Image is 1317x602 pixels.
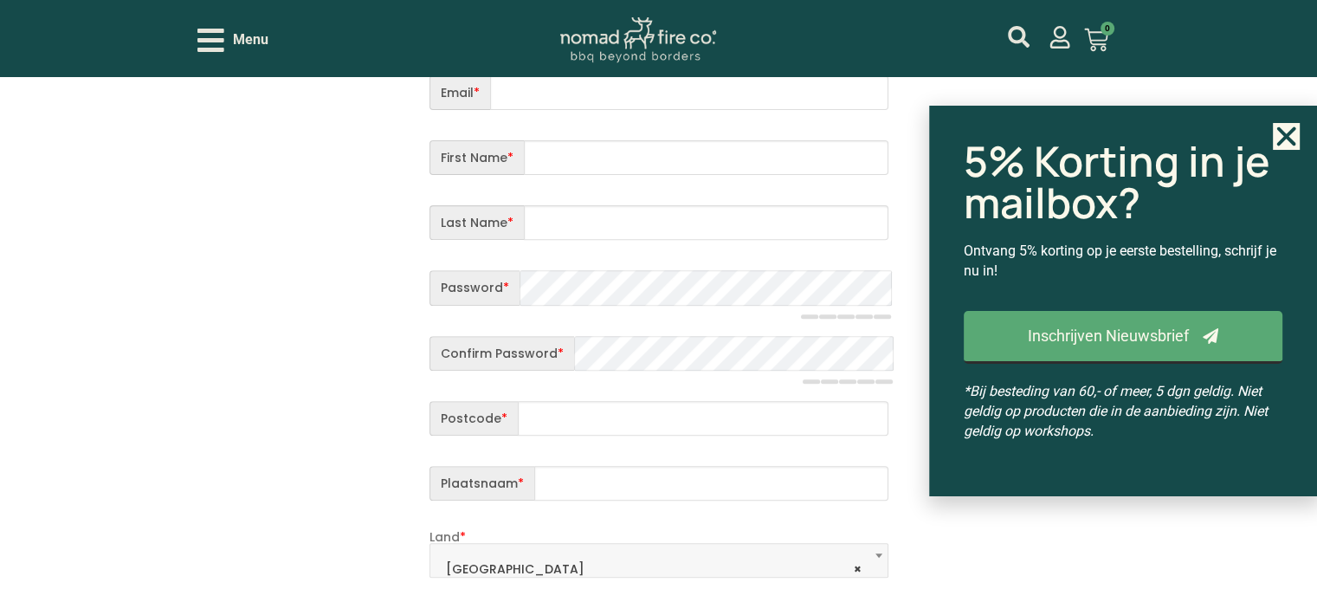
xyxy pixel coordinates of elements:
[429,75,490,110] label: Email
[429,336,574,372] label: Confirm Password
[429,140,524,175] label: First Name
[1028,328,1189,344] span: Inschrijven Nieuwsbrief
[1101,22,1114,36] span: 0
[964,241,1282,281] p: Ontvang 5% korting op je eerste bestelling, schrijf je nu in!
[429,531,888,543] label: Land
[197,25,268,55] div: Open/Close Menu
[560,17,716,63] img: Nomad Logo
[429,543,888,578] span: Netherlands
[1049,26,1071,49] a: mijn account
[964,311,1282,364] a: Inschrijven Nieuwsbrief
[233,29,268,50] span: Menu
[439,551,879,587] span: Netherlands
[964,383,1268,439] em: *Bij besteding van 60,- of meer, 5 dgn geldig. Niet geldig op producten die in de aanbieding zijn...
[429,205,524,240] label: Last Name
[429,401,518,436] label: Postcode
[1273,123,1300,150] a: Close
[964,140,1282,223] h2: 5% Korting in je mailbox?
[429,270,520,306] label: Password
[854,557,862,581] span: ×
[429,466,534,501] label: Plaatsnaam
[1063,17,1129,62] a: 0
[1008,26,1030,48] a: mijn account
